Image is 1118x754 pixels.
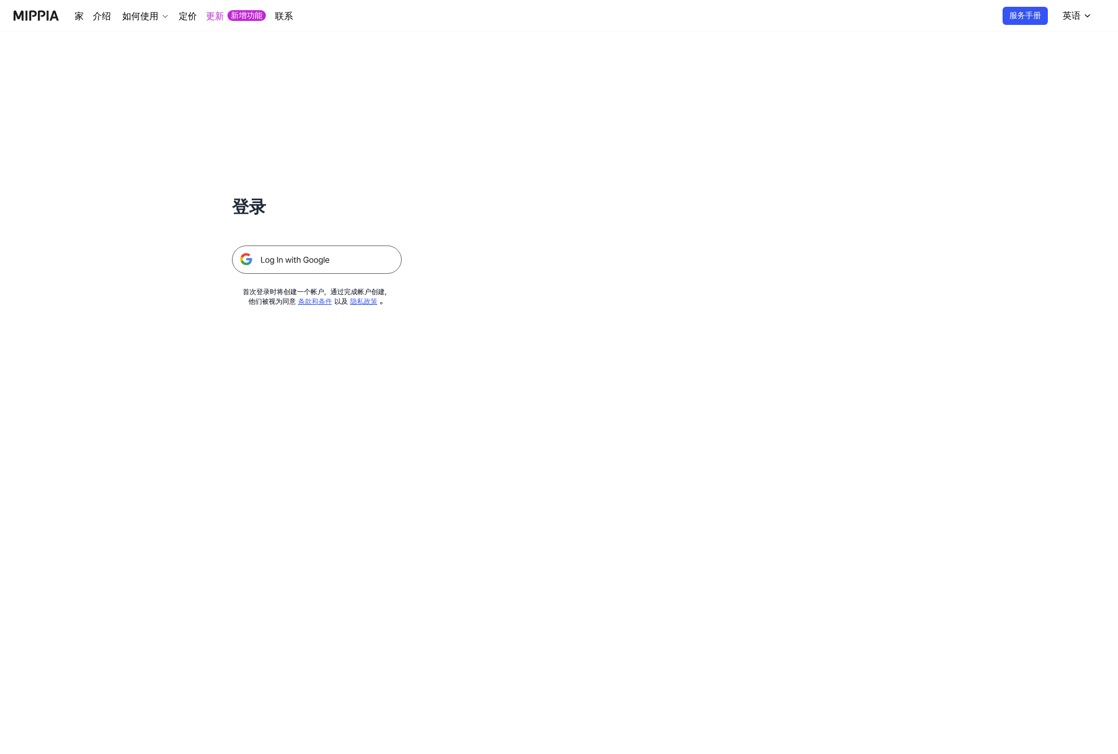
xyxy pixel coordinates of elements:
[1060,9,1083,23] div: 英语
[350,298,377,305] a: 隐私政策
[120,10,161,23] div: 如何使用
[1003,7,1048,25] button: 服务手册
[1053,5,1099,27] button: 英语
[75,10,84,23] a: 家
[298,298,332,305] a: 条款和条件
[206,10,224,23] a: 更新
[179,10,197,23] a: 定价
[120,10,170,23] button: 如何使用
[232,195,402,218] h1: 登录
[275,10,293,23] a: 联系
[93,10,111,23] a: 介绍
[243,287,391,307] div: 首次登录时将创建一个帐户，通过完成帐户创建， 他们被视为同意 以及 。
[227,10,266,21] div: 新增功能
[232,245,402,274] img: 구글 로그인 버튼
